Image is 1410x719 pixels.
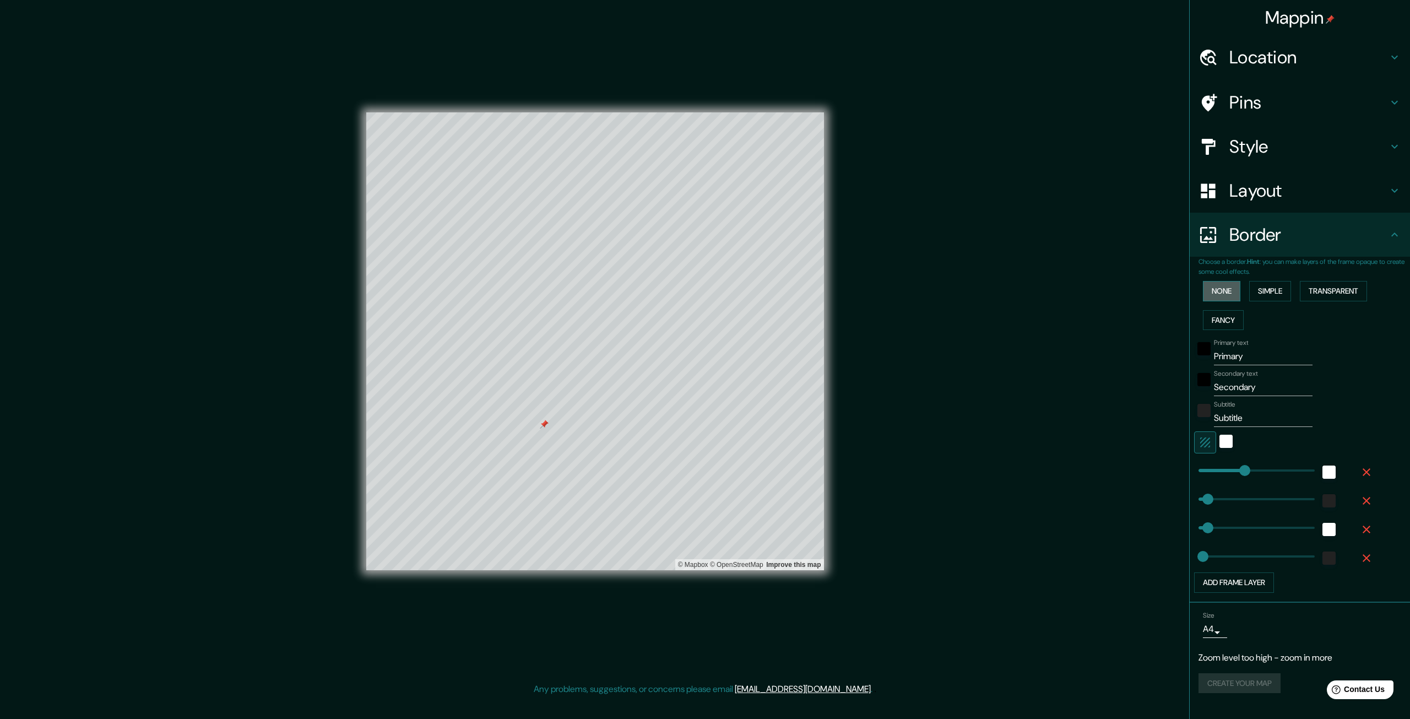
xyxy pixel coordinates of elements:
[1190,169,1410,213] div: Layout
[1194,572,1274,593] button: Add frame layer
[1300,281,1367,301] button: Transparent
[1322,552,1336,565] button: color-222222
[1198,651,1401,664] p: Zoom level too high - zoom in more
[1190,80,1410,125] div: Pins
[534,683,872,696] p: Any problems, suggestions, or concerns please email .
[1322,466,1336,479] button: white
[1249,281,1291,301] button: Simple
[1326,15,1335,24] img: pin-icon.png
[874,683,876,696] div: .
[1265,7,1335,29] h4: Mappin
[1322,494,1336,507] button: color-222222
[1190,35,1410,79] div: Location
[1203,620,1227,638] div: A4
[1229,91,1388,113] h4: Pins
[766,561,821,569] a: Map feedback
[1203,310,1244,331] button: Fancy
[1190,125,1410,169] div: Style
[1214,338,1248,348] label: Primary text
[678,561,708,569] a: Mapbox
[872,683,874,696] div: .
[1229,46,1388,68] h4: Location
[1197,404,1211,417] button: color-222222
[1214,400,1235,409] label: Subtitle
[710,561,763,569] a: OpenStreetMap
[1214,369,1258,379] label: Secondary text
[1197,342,1211,355] button: black
[1197,373,1211,386] button: black
[735,683,871,695] a: [EMAIL_ADDRESS][DOMAIN_NAME]
[1190,213,1410,257] div: Border
[1312,676,1398,707] iframe: Help widget launcher
[1229,136,1388,158] h4: Style
[1203,610,1214,620] label: Size
[1229,180,1388,202] h4: Layout
[1229,224,1388,246] h4: Border
[1203,281,1240,301] button: None
[1219,435,1233,448] button: white
[1322,523,1336,536] button: white
[1198,257,1410,277] p: Choose a border. : you can make layers of the frame opaque to create some cool effects.
[1247,257,1260,266] b: Hint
